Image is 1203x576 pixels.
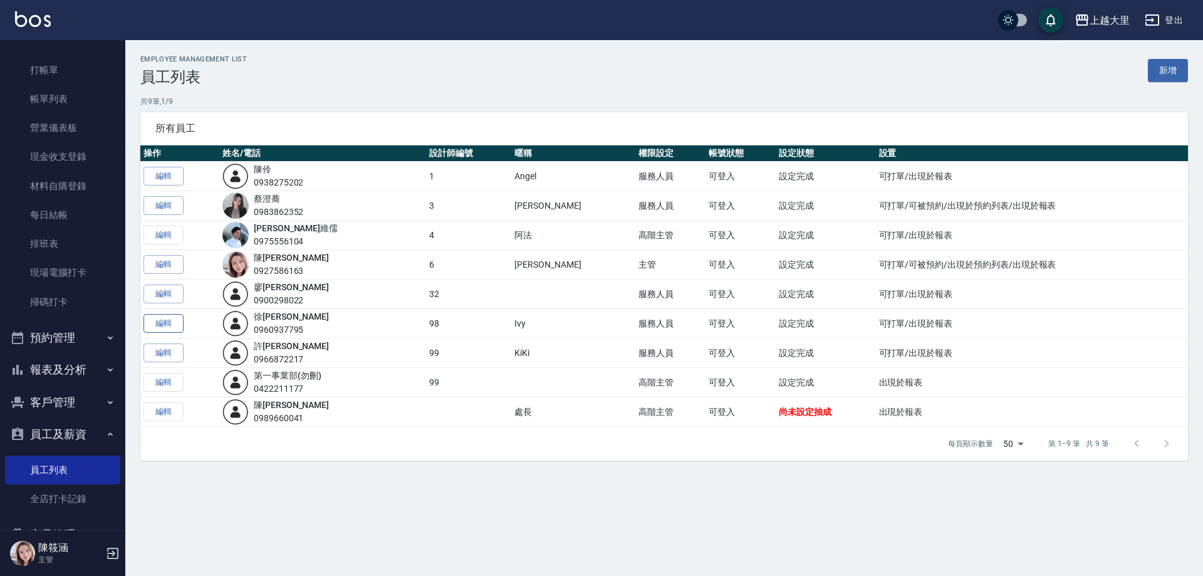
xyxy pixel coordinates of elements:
[776,338,875,368] td: 設定完成
[254,412,329,425] div: 0989660041
[5,201,120,229] a: 每日結帳
[5,113,120,142] a: 營業儀表板
[5,484,120,513] a: 全店打卡記錄
[254,164,271,174] a: 陳伶
[706,191,776,221] td: 可登入
[5,85,120,113] a: 帳單列表
[706,309,776,338] td: 可登入
[222,222,249,248] img: avatar.jpeg
[635,309,706,338] td: 服務人員
[5,258,120,287] a: 現場電腦打卡
[876,338,1188,368] td: 可打單/出現於報表
[635,397,706,427] td: 高階主管
[511,250,635,280] td: [PERSON_NAME]
[222,192,249,219] img: avatar.jpeg
[876,145,1188,162] th: 設置
[222,399,249,425] img: user-login-man-human-body-mobile-person-512.png
[511,221,635,250] td: 阿法
[426,221,511,250] td: 4
[511,309,635,338] td: Ivy
[511,145,635,162] th: 暱稱
[1048,438,1109,449] p: 第 1–9 筆 共 9 筆
[706,145,776,162] th: 帳號狀態
[426,145,511,162] th: 設計師編號
[635,338,706,368] td: 服務人員
[254,382,321,395] div: 0422211177
[254,400,329,410] a: 陳[PERSON_NAME]
[706,338,776,368] td: 可登入
[254,223,338,233] a: [PERSON_NAME]維儒
[635,191,706,221] td: 服務人員
[426,309,511,338] td: 98
[426,280,511,309] td: 32
[876,162,1188,191] td: 可打單/出現於報表
[254,253,329,263] a: 陳[PERSON_NAME]
[222,251,249,278] img: avatar.jpeg
[511,338,635,368] td: KiKi
[143,255,184,275] a: 編輯
[155,122,1173,135] span: 所有員工
[140,68,247,86] h3: 員工列表
[511,191,635,221] td: [PERSON_NAME]
[254,206,304,219] div: 0983862352
[143,314,184,333] a: 編輯
[140,96,1188,107] p: 共 9 筆, 1 / 9
[876,368,1188,397] td: 出現於報表
[254,264,329,278] div: 0927586163
[426,338,511,368] td: 99
[143,285,184,304] a: 編輯
[426,368,511,397] td: 99
[779,407,831,417] span: 尚未設定抽成
[511,162,635,191] td: Angel
[38,542,102,554] h5: 陳筱涵
[706,162,776,191] td: 可登入
[222,310,249,337] img: user-login-man-human-body-mobile-person-512.png
[5,229,120,258] a: 排班表
[5,518,120,551] button: 商品管理
[426,191,511,221] td: 3
[219,145,427,162] th: 姓名/電話
[776,250,875,280] td: 設定完成
[776,145,875,162] th: 設定狀態
[635,221,706,250] td: 高階主管
[776,221,875,250] td: 設定完成
[38,554,102,565] p: 主管
[254,353,329,366] div: 0966872217
[222,369,249,395] img: user-login-man-human-body-mobile-person-512.png
[511,397,635,427] td: 處長
[254,194,280,204] a: 蔡澄蕎
[876,280,1188,309] td: 可打單/出現於報表
[635,162,706,191] td: 服務人員
[222,163,249,189] img: user-login-man-human-body-mobile-person-512.png
[876,309,1188,338] td: 可打單/出現於報表
[876,397,1188,427] td: 出現於報表
[5,322,120,354] button: 預約管理
[635,280,706,309] td: 服務人員
[143,343,184,363] a: 編輯
[5,288,120,317] a: 掃碼打卡
[706,250,776,280] td: 可登入
[635,145,706,162] th: 權限設定
[776,309,875,338] td: 設定完成
[635,368,706,397] td: 高階主管
[222,340,249,366] img: user-login-man-human-body-mobile-person-512.png
[140,55,247,63] h2: Employee Management List
[143,167,184,186] a: 編輯
[140,145,219,162] th: 操作
[1148,59,1188,82] a: 新增
[876,250,1188,280] td: 可打單/可被預約/出現於預約列表/出現於報表
[635,250,706,280] td: 主管
[948,438,993,449] p: 每頁顯示數量
[426,162,511,191] td: 1
[222,281,249,307] img: user-login-man-human-body-mobile-person-512.png
[5,172,120,201] a: 材料自購登錄
[254,235,338,248] div: 0975556104
[1140,9,1188,32] button: 登出
[254,312,329,322] a: 徐[PERSON_NAME]
[254,370,321,380] a: 第一事業部(勿刪)
[706,368,776,397] td: 可登入
[254,176,304,189] div: 0938275202
[254,282,329,292] a: 廖[PERSON_NAME]
[706,221,776,250] td: 可登入
[5,386,120,419] button: 客戶管理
